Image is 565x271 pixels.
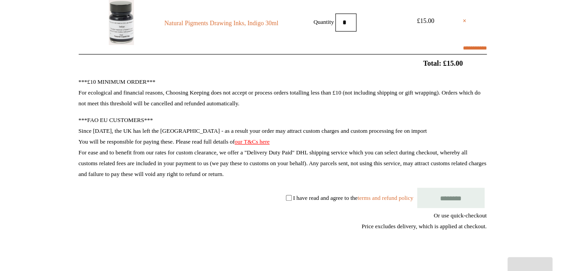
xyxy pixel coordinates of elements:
[79,77,487,109] p: ***£10 MINIMUM ORDER*** For ecological and financial reasons, Choosing Keeping does not accept or...
[405,16,446,27] div: £15.00
[79,210,487,232] div: Or use quick-checkout
[79,115,487,180] p: ***FAO EU CUSTOMERS*** Since [DATE], the UK has left the [GEOGRAPHIC_DATA] - as a result your ord...
[235,138,270,145] a: our T&Cs here
[463,16,466,27] a: ×
[58,59,507,68] h2: Total: £15.00
[313,18,334,25] label: Quantity
[160,18,282,29] a: Natural Pigments Drawing Inks, Indigo 30ml
[293,194,413,201] label: I have read and agree to the
[357,194,413,201] a: terms and refund policy
[79,221,487,232] div: Price excludes delivery, which is applied at checkout.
